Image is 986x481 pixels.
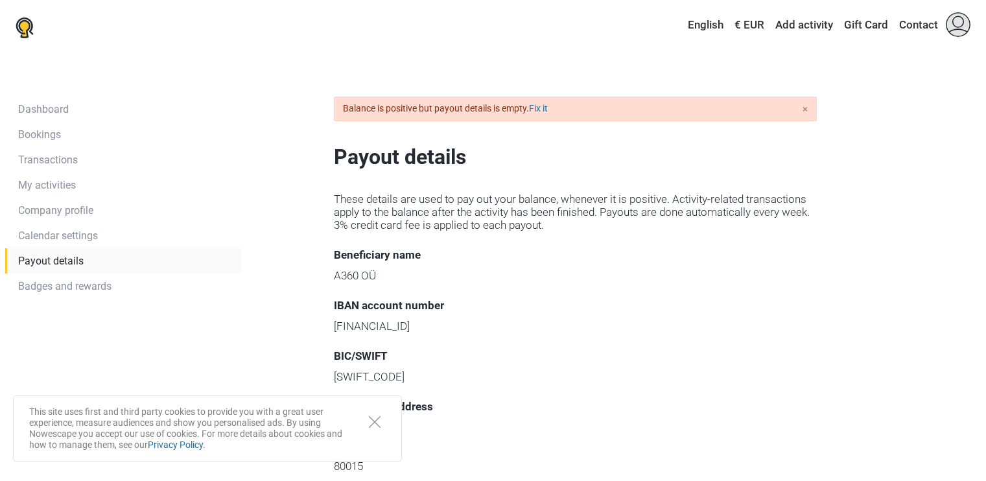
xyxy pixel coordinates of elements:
a: Badges and rewards [5,274,241,299]
a: close [803,102,808,117]
a: Calendar settings [5,223,241,248]
p: [SWIFT_CODE] [334,370,817,383]
p: Beneficiary name [334,247,817,263]
p: BIC/SWIFT [334,348,817,364]
a: Dashboard [5,97,241,122]
a: My activities [5,172,241,198]
p: Payout details [334,142,817,172]
a: Company profile [5,198,241,223]
a: Add activity [772,14,836,37]
a: English [675,14,727,37]
p: [FINANCIAL_ID] [334,320,817,333]
p: 46 [334,440,817,453]
a: Contact [896,14,941,37]
a: Bookings [5,122,241,147]
a: Payout details [5,248,241,274]
img: Nowescape logo [16,18,34,38]
img: English [679,21,688,30]
a: Fix it [529,103,548,113]
p: These details are used to pay out your balance, whenever it is positive. Activity-related transac... [334,193,817,231]
a: Privacy Policy [148,440,203,450]
p: A360 OÜ [334,269,817,282]
div: Balance is positive but payout details is empty. [334,97,817,121]
p: 80015 [334,460,817,473]
button: Close [360,409,388,434]
p: Side 9 [334,421,817,434]
a: Transactions [5,147,241,172]
div: This site uses first and third party cookies to provide you with a great user experience, measure... [13,395,402,462]
a: Gift Card [841,14,891,37]
p: IBAN account number [334,298,817,313]
p: Beneficiary address [334,399,817,414]
a: € EUR [731,14,768,37]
